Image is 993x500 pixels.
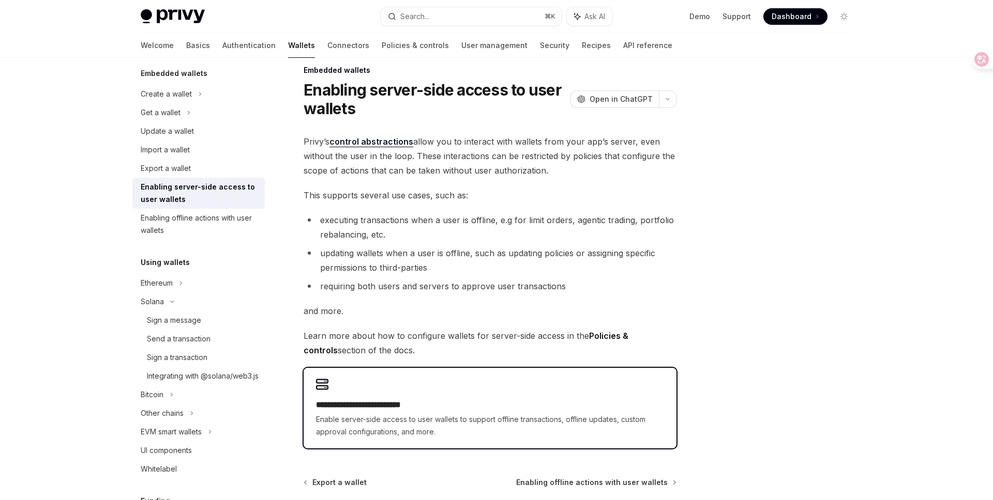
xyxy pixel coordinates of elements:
a: Welcome [141,33,174,58]
a: Whitelabel [132,460,265,478]
div: Export a wallet [141,162,191,175]
div: Whitelabel [141,463,177,475]
a: Basics [186,33,210,58]
span: Privy’s allow you to interact with wallets from your app’s server, even without the user in the l... [304,134,676,178]
li: executing transactions when a user is offline, e.g for limit orders, agentic trading, portfolio r... [304,213,676,242]
a: Policies & controls [382,33,449,58]
span: ⌘ K [545,12,555,21]
div: Sign a transaction [147,351,207,364]
span: Export a wallet [312,477,367,488]
div: Import a wallet [141,144,190,156]
span: Dashboard [772,11,811,22]
span: and more. [304,304,676,318]
a: Connectors [327,33,369,58]
div: Bitcoin [141,388,163,401]
div: Embedded wallets [304,65,676,75]
div: Other chains [141,407,184,419]
div: Create a wallet [141,88,192,100]
a: Enabling offline actions with user wallets [132,209,265,240]
a: Update a wallet [132,122,265,140]
span: This supports several use cases, such as: [304,188,676,202]
li: updating wallets when a user is offline, such as updating policies or assigning specific permissi... [304,246,676,275]
a: Wallets [288,33,315,58]
a: Import a wallet [132,140,265,159]
div: Enabling server-side access to user wallets [141,181,259,206]
div: Solana [141,295,164,308]
a: Integrating with @solana/web3.js [132,367,265,385]
a: Enabling offline actions with user wallets [516,477,675,488]
button: Ask AI [567,7,612,26]
a: control abstractions [329,136,413,147]
span: Open in ChatGPT [590,94,653,104]
div: EVM smart wallets [141,426,202,438]
a: Authentication [222,33,276,58]
a: Enabling server-side access to user wallets [132,178,265,209]
span: Enabling offline actions with user wallets [516,477,668,488]
button: Open in ChatGPT [570,90,659,108]
div: Integrating with @solana/web3.js [147,370,259,382]
div: Update a wallet [141,125,194,137]
a: API reference [623,33,672,58]
div: Sign a message [147,314,201,326]
a: Export a wallet [305,477,367,488]
a: Recipes [582,33,611,58]
span: Ask AI [584,11,605,22]
a: Export a wallet [132,159,265,178]
div: Enabling offline actions with user wallets [141,212,259,237]
li: requiring both users and servers to approve user transactions [304,279,676,293]
div: Get a wallet [141,106,180,119]
a: Demo [689,11,710,22]
div: Ethereum [141,277,173,289]
a: Support [723,11,751,22]
h5: Using wallets [141,256,190,269]
div: UI components [141,444,192,457]
a: User management [461,33,528,58]
a: Security [540,33,569,58]
img: light logo [141,9,205,24]
a: Send a transaction [132,330,265,348]
div: Send a transaction [147,333,210,345]
button: Toggle dark mode [836,8,852,25]
h1: Enabling server-side access to user wallets [304,81,566,118]
span: Learn more about how to configure wallets for server-side access in the section of the docs. [304,329,676,357]
a: Sign a transaction [132,348,265,367]
a: Dashboard [763,8,827,25]
a: UI components [132,441,265,460]
a: Sign a message [132,311,265,330]
button: Search...⌘K [381,7,562,26]
div: Search... [400,10,429,23]
span: Enable server-side access to user wallets to support offline transactions, offline updates, custo... [316,413,664,438]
